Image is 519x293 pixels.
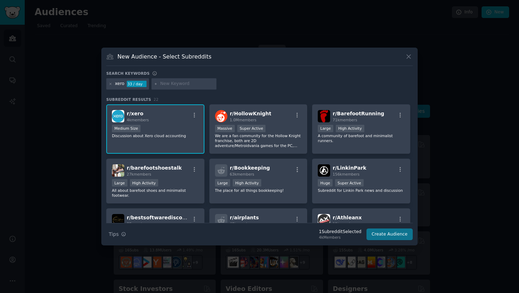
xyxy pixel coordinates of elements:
img: Athleanx [318,214,330,226]
span: r/ barefootshoestalk [127,165,182,171]
h3: Search keywords [106,71,150,76]
div: Large [318,125,333,132]
span: 1.0M members [230,118,257,122]
p: All about barefoot shoes and minimalist footwear. [112,188,199,198]
span: Subreddit Results [106,97,151,102]
span: r/ HollowKnight [230,111,272,116]
div: 4k Members [319,235,361,240]
span: 156k members [333,172,359,176]
p: A community of barefoot and minimalist runners. [318,133,405,143]
img: bestsoftwarediscounts [112,214,124,226]
p: Discussion about Xero cloud accounting [112,133,199,138]
p: We are a fan community for the Hollow Knight franchise, both are 2D adventure/Metroidvania games ... [215,133,302,148]
div: Huge [318,179,333,187]
div: Medium Size [112,125,141,132]
span: 67k members [230,222,254,226]
span: 22 [154,97,159,102]
span: 63k members [230,172,254,176]
button: Tips [106,228,129,240]
span: 27k members [127,172,151,176]
h3: New Audience - Select Subreddits [118,53,211,60]
span: r/ Bookkeeping [230,165,270,171]
span: r/ airplants [230,215,259,220]
img: HollowKnight [215,110,227,122]
div: High Activity [130,179,159,187]
div: Super Active [335,179,364,187]
div: High Activity [336,125,364,132]
div: Super Active [237,125,266,132]
span: r/ LinkinPark [333,165,366,171]
img: barefootshoestalk [112,164,124,177]
input: New Keyword [160,81,214,87]
div: Large [215,179,231,187]
span: 77 members [127,222,149,226]
img: xero [112,110,124,122]
span: Tips [109,231,119,238]
span: r/ bestsoftwarediscounts [127,215,195,220]
span: r/ xero [127,111,143,116]
span: r/ BarefootRunning [333,111,384,116]
button: Create Audience [366,228,413,240]
div: xero [115,81,125,87]
span: 71k members [333,118,357,122]
div: Large [112,179,127,187]
span: 4k members [127,118,149,122]
span: 25k members [333,222,357,226]
img: LinkinPark [318,164,330,177]
div: 1 Subreddit Selected [319,229,361,235]
p: Subreddit for Linkin Park news and discussion [318,188,405,193]
img: BarefootRunning [318,110,330,122]
span: r/ Athleanx [333,215,362,220]
p: The place for all things bookkeeping! [215,188,302,193]
div: High Activity [233,179,261,187]
div: 33 / day [127,81,147,87]
div: Massive [215,125,235,132]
